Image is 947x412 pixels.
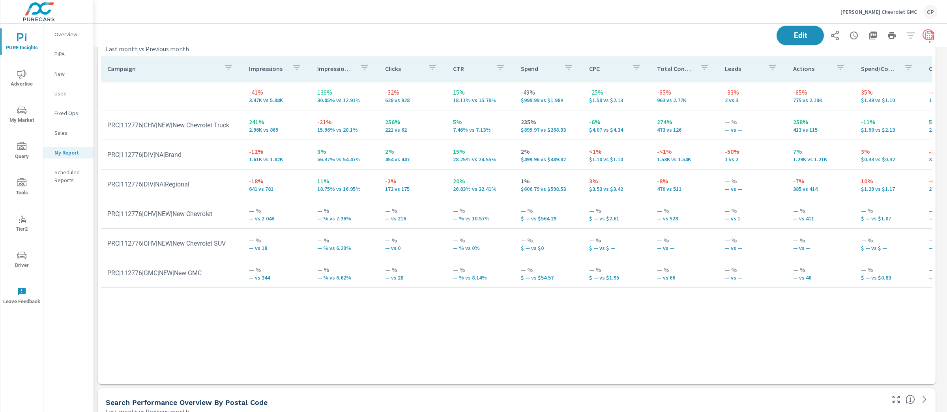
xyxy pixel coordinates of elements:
[793,88,848,97] p: -65%
[317,127,372,133] p: 15.96% vs 20.1%
[923,5,938,19] div: CP
[385,88,440,97] p: -32%
[3,106,41,125] span: My Market
[3,178,41,198] span: Tools
[793,215,848,222] p: — vs 411
[793,147,848,156] p: 7%
[453,235,508,245] p: — %
[861,65,897,73] p: Spend/Conversion
[101,174,243,194] td: PRC|112776|DIV|NA|Regional
[725,235,780,245] p: — %
[725,127,780,133] p: — vs —
[249,156,304,162] p: 1,607 vs 1,821
[589,127,644,133] p: $4.07 vs $4.34
[3,33,41,52] span: PURE Insights
[106,398,268,406] h5: Search Performance Overview By Postal Code
[657,147,712,156] p: -<1%
[589,176,644,186] p: 3%
[385,97,440,103] p: 628 vs 928
[861,274,916,281] p: $ — vs $0.83
[861,147,916,156] p: 3%
[385,206,440,215] p: — %
[453,127,508,133] p: 7.46% vs 7.13%
[453,88,508,97] p: 15%
[521,127,576,133] p: $899.97 vs $268.93
[589,117,644,127] p: -6%
[54,70,87,78] p: New
[521,97,576,103] p: $999.99 vs $1,976.15
[521,117,576,127] p: 235%
[3,287,41,306] span: Leave Feedback
[385,147,440,156] p: 2%
[3,214,41,234] span: Tier2
[249,265,304,274] p: — %
[861,156,916,162] p: $0.33 vs $0.32
[861,97,916,103] p: $1.49 vs $1.10
[589,235,644,245] p: — %
[521,156,576,162] p: $499.96 vs $489.82
[101,145,243,165] td: PRC|112776|DIV|NA|Brand
[453,97,508,103] p: 18.11% vs 15.79%
[793,176,848,186] p: -7%
[657,97,712,103] p: 963 vs 2,773
[107,65,217,73] p: Campaign
[249,235,304,245] p: — %
[249,206,304,215] p: — %
[385,235,440,245] p: — %
[725,186,780,192] p: — vs —
[725,206,780,215] p: — %
[385,215,440,222] p: — vs 216
[793,186,848,192] p: 385 vs 414
[725,176,780,186] p: — %
[521,176,576,186] p: 1%
[918,393,931,406] a: See more details in report
[54,168,87,184] p: Scheduled Reports
[725,245,780,251] p: — vs —
[657,88,712,97] p: -65%
[793,274,848,281] p: — vs 46
[249,245,304,251] p: — vs 18
[54,109,87,117] p: Fixed Ops
[317,65,354,73] p: Impression Share
[521,147,576,156] p: 2%
[840,8,917,15] p: [PERSON_NAME] Chevrolet GMC
[249,127,304,133] p: 2,962 vs 869
[657,156,712,162] p: 1,535 vs 1,542
[101,115,243,135] td: PRC|112776|CHV|NEW|New Chevrolet Truck
[521,274,576,281] p: $ — vs $54.57
[249,274,304,281] p: — vs 344
[589,206,644,215] p: — %
[385,176,440,186] p: -2%
[3,142,41,161] span: Query
[101,233,243,254] td: PRC|112776|CHV|NEW|New Chevrolet SUV
[453,265,508,274] p: — %
[3,251,41,270] span: Driver
[249,65,285,73] p: Impressions
[317,176,372,186] p: 11%
[54,149,87,157] p: My Report
[453,147,508,156] p: 15%
[317,88,372,97] p: 139%
[793,65,829,73] p: Actions
[43,88,94,99] div: Used
[725,156,780,162] p: 1 vs 2
[861,265,916,274] p: — %
[657,127,712,133] p: 473 vs 126
[317,265,372,274] p: — %
[890,393,902,406] button: Make Fullscreen
[861,176,916,186] p: 10%
[385,127,440,133] p: 221 vs 62
[589,245,644,251] p: $ — vs $ —
[385,265,440,274] p: — %
[249,186,304,192] p: 641 vs 781
[657,65,693,73] p: Total Conversions
[54,30,87,38] p: Overview
[589,215,644,222] p: $ — vs $2.61
[793,97,848,103] p: 775 vs 2,192
[521,245,576,251] p: $ — vs $0
[249,97,304,103] p: 3,467 vs 5,876
[861,215,916,222] p: $ — vs $1.07
[453,117,508,127] p: 5%
[725,117,780,127] p: — %
[385,156,440,162] p: 454 vs 447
